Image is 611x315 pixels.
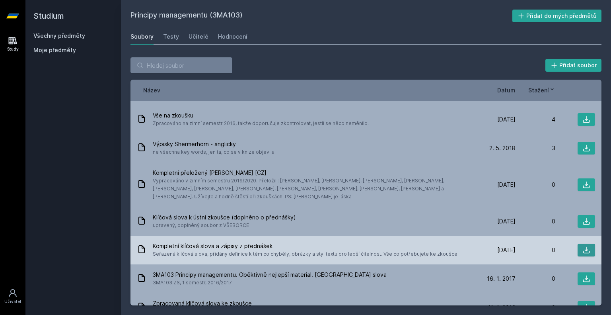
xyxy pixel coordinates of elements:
a: Všechny předměty [33,32,85,39]
a: Study [2,32,24,56]
div: 0 [516,303,555,311]
button: Datum [497,86,516,94]
div: Testy [163,33,179,41]
button: Název [143,86,160,94]
div: 0 [516,275,555,283]
span: Stažení [528,86,549,94]
span: Zpracovaná klíčová slova ke zkoušce [153,299,252,307]
span: Zpracováno na zimní semestr 2016, takže doporučuje zkontrolovat, jestli se něco neměnilo. [153,119,369,127]
div: Učitelé [189,33,208,41]
span: ne všechna key words, jen ta, co se v knize objevila [153,148,274,156]
div: Hodnocení [218,33,247,41]
span: Moje předměty [33,46,76,54]
div: Soubory [130,33,154,41]
button: Přidat soubor [545,59,602,72]
div: 0 [516,181,555,189]
h2: Principy managementu (3MA103) [130,10,512,22]
span: upravený, doplněný soubor z VŠEBORCE [153,221,296,229]
span: 3MA103 ZS, 1 semestr, 2016/2017 [153,279,387,287]
span: Kompletní klíčová slova a zápisy z přednášek [153,242,459,250]
a: Uživatel [2,284,24,309]
span: Vše na zkoušku [153,112,369,119]
span: Kompletní přeložený [PERSON_NAME] [CZ] [153,169,473,177]
button: Stažení [528,86,555,94]
a: Hodnocení [218,29,247,45]
span: 3MA103 Principy managementu. Oběktivně nejlepší material. [GEOGRAPHIC_DATA] slova [153,271,387,279]
span: [DATE] [497,181,516,189]
span: Klíčová slova k ústní zkoušce (doplněno o přednášky) [153,213,296,221]
span: 16. 1. 2017 [487,275,516,283]
span: 2. 5. 2018 [489,144,516,152]
span: [DATE] [497,246,516,254]
a: Učitelé [189,29,208,45]
button: Přidat do mých předmětů [512,10,602,22]
span: 11. 1. 2016 [488,303,516,311]
span: Vypracováno v zimním semestru 2019/2020. Přeložili: [PERSON_NAME], [PERSON_NAME], [PERSON_NAME], ... [153,177,473,201]
input: Hledej soubor [130,57,232,73]
a: Testy [163,29,179,45]
span: Výpisky Shermerhorn - anglicky [153,140,274,148]
span: [DATE] [497,115,516,123]
div: 0 [516,217,555,225]
div: 4 [516,115,555,123]
div: Study [7,46,19,52]
div: Uživatel [4,299,21,305]
div: 0 [516,246,555,254]
div: 3 [516,144,555,152]
span: [DATE] [497,217,516,225]
a: Soubory [130,29,154,45]
span: Seřazená klíčová slova, přidány definice k těm co chyběly, obrázky a styl textu pro lepší čitelno... [153,250,459,258]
